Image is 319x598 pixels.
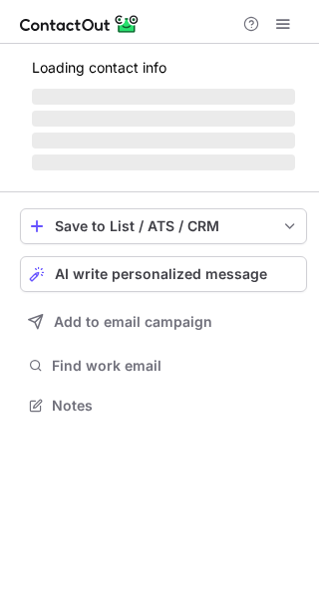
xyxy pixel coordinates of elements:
img: ContactOut v5.3.10 [20,12,140,36]
button: Notes [20,392,307,420]
span: ‌ [32,133,295,149]
div: Save to List / ATS / CRM [55,218,272,234]
button: save-profile-one-click [20,208,307,244]
span: Find work email [52,357,299,375]
span: Notes [52,397,299,415]
button: Find work email [20,352,307,380]
span: ‌ [32,154,295,170]
span: ‌ [32,89,295,105]
span: Add to email campaign [54,314,212,330]
button: Add to email campaign [20,304,307,340]
span: ‌ [32,111,295,127]
button: AI write personalized message [20,256,307,292]
span: AI write personalized message [55,266,267,282]
p: Loading contact info [32,60,295,76]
